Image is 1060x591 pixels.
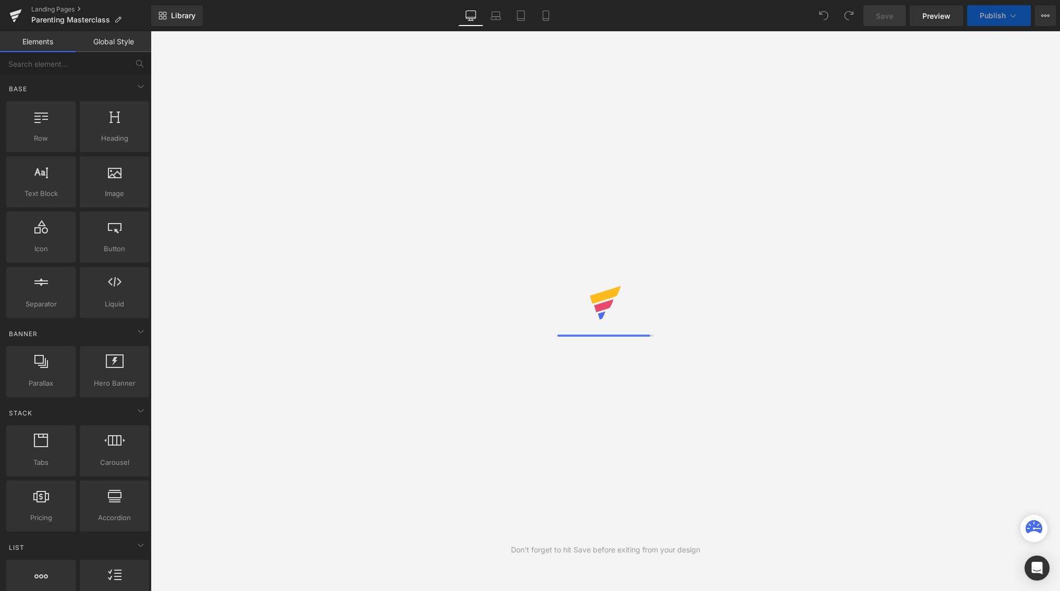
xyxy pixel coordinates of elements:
[8,408,33,418] span: Stack
[8,84,28,94] span: Base
[171,11,196,20] span: Library
[83,512,146,523] span: Accordion
[151,5,203,26] a: New Library
[876,10,893,21] span: Save
[83,133,146,144] span: Heading
[1035,5,1056,26] button: More
[83,243,146,254] span: Button
[8,543,26,552] span: List
[1025,556,1050,581] div: Open Intercom Messenger
[9,378,72,389] span: Parallax
[9,133,72,144] span: Row
[83,188,146,199] span: Image
[511,544,700,556] div: Don't forget to hit Save before exiting from your design
[9,243,72,254] span: Icon
[8,329,39,339] span: Banner
[813,5,834,26] button: Undo
[9,512,72,523] span: Pricing
[83,457,146,468] span: Carousel
[980,11,1006,20] span: Publish
[508,5,533,26] a: Tablet
[458,5,483,26] a: Desktop
[533,5,558,26] a: Mobile
[83,378,146,389] span: Hero Banner
[9,188,72,199] span: Text Block
[967,5,1031,26] button: Publish
[31,5,151,14] a: Landing Pages
[9,457,72,468] span: Tabs
[922,10,951,21] span: Preview
[9,299,72,310] span: Separator
[910,5,963,26] a: Preview
[31,16,110,24] span: Parenting Masterclass
[483,5,508,26] a: Laptop
[83,299,146,310] span: Liquid
[838,5,859,26] button: Redo
[76,31,151,52] a: Global Style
